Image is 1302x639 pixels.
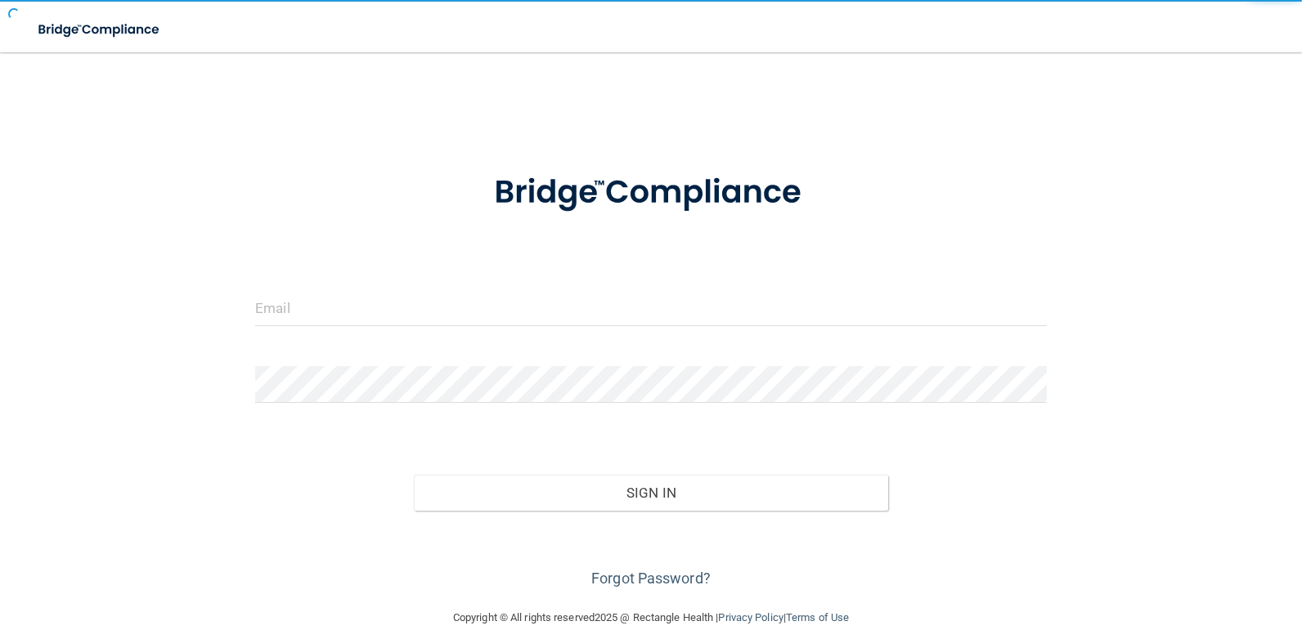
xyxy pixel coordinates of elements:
a: Privacy Policy [718,611,783,623]
img: bridge_compliance_login_screen.278c3ca4.svg [25,13,175,47]
img: bridge_compliance_login_screen.278c3ca4.svg [460,150,842,235]
a: Terms of Use [786,611,849,623]
button: Sign In [414,475,889,511]
input: Email [255,289,1047,326]
a: Forgot Password? [591,570,711,587]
